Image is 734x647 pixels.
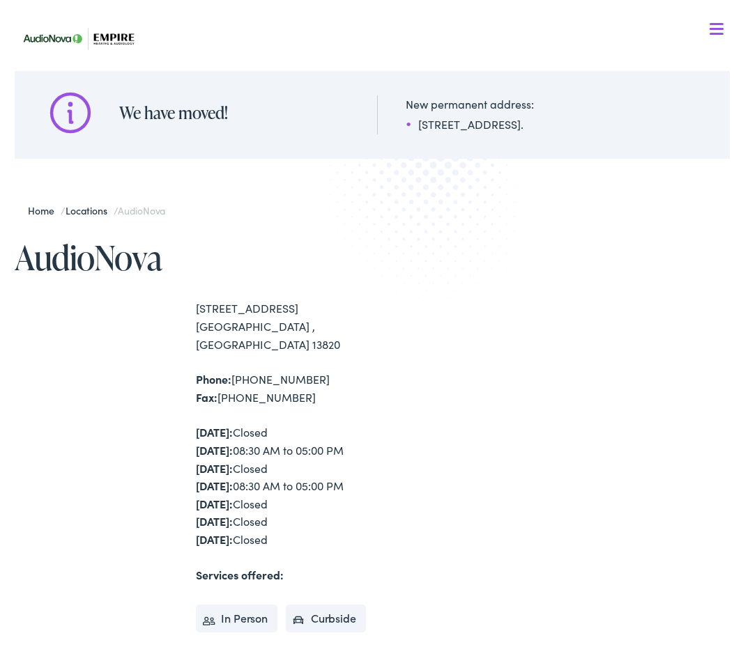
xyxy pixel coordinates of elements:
[196,473,233,488] strong: [DATE]:
[15,234,372,271] h1: AudioNova
[196,562,284,577] strong: Services offered:
[196,508,233,524] strong: [DATE]:
[196,366,372,401] div: [PHONE_NUMBER] [PHONE_NUMBER]
[196,491,233,506] strong: [DATE]:
[196,437,233,453] strong: [DATE]:
[66,198,114,212] a: Locations
[196,366,231,382] strong: Phone:
[286,600,366,627] li: Curbside
[196,384,217,400] strong: Fax:
[196,419,233,435] strong: [DATE]:
[406,91,534,107] div: New permanent address:
[118,198,165,212] span: AudioNova
[119,98,349,118] h2: We have moved!
[25,56,729,99] a: What We Offer
[28,198,61,212] a: Home
[28,198,165,212] span: / /
[406,111,534,127] li: [STREET_ADDRESS].
[196,600,277,627] li: In Person
[196,295,372,348] div: [STREET_ADDRESS] [GEOGRAPHIC_DATA] , [GEOGRAPHIC_DATA] 13820
[196,419,372,543] div: Closed 08:30 AM to 05:00 PM Closed 08:30 AM to 05:00 PM Closed Closed Closed
[196,527,233,542] strong: [DATE]:
[196,455,233,471] strong: [DATE]:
